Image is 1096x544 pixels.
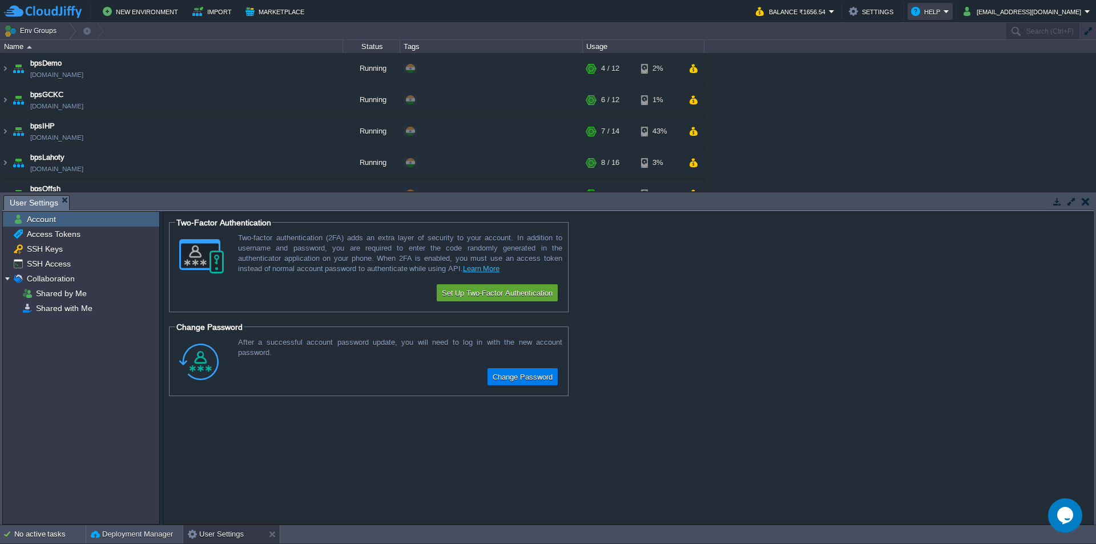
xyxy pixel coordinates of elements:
[601,116,619,147] div: 7 / 14
[401,40,582,53] div: Tags
[343,84,400,115] div: Running
[10,196,58,210] span: User Settings
[583,40,704,53] div: Usage
[756,5,829,18] button: Balance ₹1656.54
[641,84,678,115] div: 1%
[641,53,678,84] div: 2%
[30,58,62,69] a: bpsDemo
[343,179,400,209] div: Running
[343,116,400,147] div: Running
[601,179,619,209] div: 8 / 15
[238,233,562,274] div: Two-factor authentication (2FA) adds an extra layer of security to your account. In addition to u...
[103,5,182,18] button: New Environment
[343,147,400,178] div: Running
[30,120,55,132] a: bpsIHP
[601,84,619,115] div: 6 / 12
[34,288,88,299] a: Shared by Me
[10,53,26,84] img: AMDAwAAAACH5BAEAAAAALAAAAAABAAEAAAICRAEAOw==
[30,132,83,143] a: [DOMAIN_NAME]
[176,323,243,332] span: Change Password
[30,69,83,80] a: [DOMAIN_NAME]
[1,116,10,147] img: AMDAwAAAACH5BAEAAAAALAAAAAABAAEAAAICRAEAOw==
[10,116,26,147] img: AMDAwAAAACH5BAEAAAAALAAAAAABAAEAAAICRAEAOw==
[25,259,72,269] a: SSH Access
[34,303,94,313] a: Shared with Me
[27,46,32,49] img: AMDAwAAAACH5BAEAAAAALAAAAAABAAEAAAICRAEAOw==
[343,53,400,84] div: Running
[849,5,897,18] button: Settings
[438,286,556,300] button: Set Up Two-Factor Authentication
[25,229,82,239] a: Access Tokens
[25,214,58,224] a: Account
[188,529,244,540] button: User Settings
[1,147,10,178] img: AMDAwAAAACH5BAEAAAAALAAAAAABAAEAAAICRAEAOw==
[10,179,26,209] img: AMDAwAAAACH5BAEAAAAALAAAAAABAAEAAAICRAEAOw==
[641,179,678,209] div: 1%
[238,337,562,358] div: After a successful account password update, you will need to log in with the new account password.
[601,147,619,178] div: 8 / 16
[10,84,26,115] img: AMDAwAAAACH5BAEAAAAALAAAAAABAAEAAAICRAEAOw==
[641,147,678,178] div: 3%
[91,529,173,540] button: Deployment Manager
[25,273,76,284] a: Collaboration
[344,40,400,53] div: Status
[964,5,1085,18] button: [EMAIL_ADDRESS][DOMAIN_NAME]
[1,84,10,115] img: AMDAwAAAACH5BAEAAAAALAAAAAABAAEAAAICRAEAOw==
[10,147,26,178] img: AMDAwAAAACH5BAEAAAAALAAAAAABAAEAAAICRAEAOw==
[30,89,63,100] a: bpsGCKC
[25,244,65,254] a: SSH Keys
[641,116,678,147] div: 43%
[4,5,82,19] img: CloudJiffy
[30,183,61,195] a: bpsOffsh
[911,5,944,18] button: Help
[463,264,500,273] a: Learn More
[176,218,271,227] span: Two-Factor Authentication
[192,5,235,18] button: Import
[245,5,308,18] button: Marketplace
[14,525,86,543] div: No active tasks
[1048,498,1085,533] iframe: chat widget
[4,23,61,39] button: Env Groups
[1,40,342,53] div: Name
[1,179,10,209] img: AMDAwAAAACH5BAEAAAAALAAAAAABAAEAAAICRAEAOw==
[30,100,83,112] a: [DOMAIN_NAME]
[601,53,619,84] div: 4 / 12
[30,163,83,175] a: [DOMAIN_NAME]
[489,370,556,384] button: Change Password
[30,152,65,163] a: bpsLahoty
[1,53,10,84] img: AMDAwAAAACH5BAEAAAAALAAAAAABAAEAAAICRAEAOw==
